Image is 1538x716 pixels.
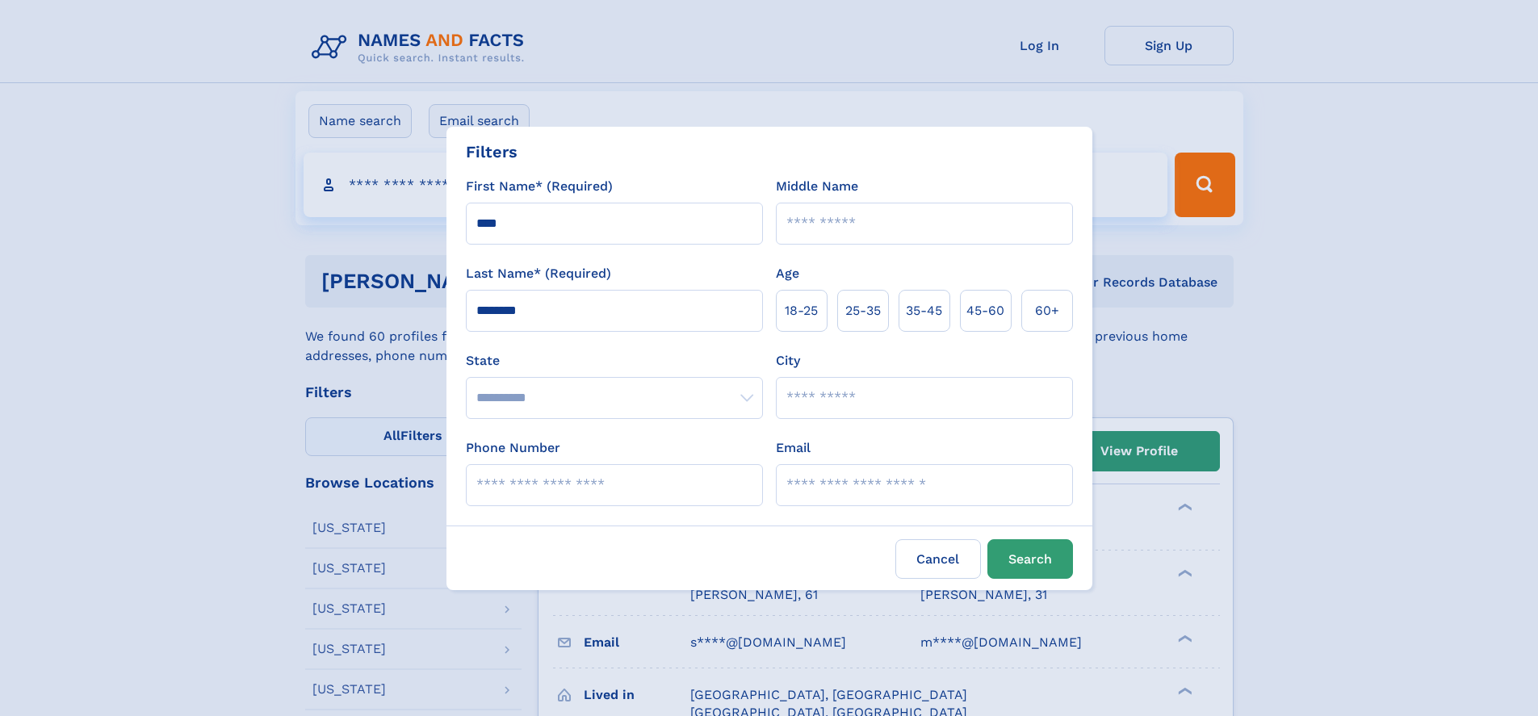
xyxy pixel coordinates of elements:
[466,264,611,283] label: Last Name* (Required)
[466,140,518,164] div: Filters
[785,301,818,320] span: 18‑25
[906,301,942,320] span: 35‑45
[845,301,881,320] span: 25‑35
[776,264,799,283] label: Age
[966,301,1004,320] span: 45‑60
[466,177,613,196] label: First Name* (Required)
[466,438,560,458] label: Phone Number
[776,351,800,371] label: City
[987,539,1073,579] button: Search
[466,351,763,371] label: State
[776,177,858,196] label: Middle Name
[1035,301,1059,320] span: 60+
[776,438,811,458] label: Email
[895,539,981,579] label: Cancel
